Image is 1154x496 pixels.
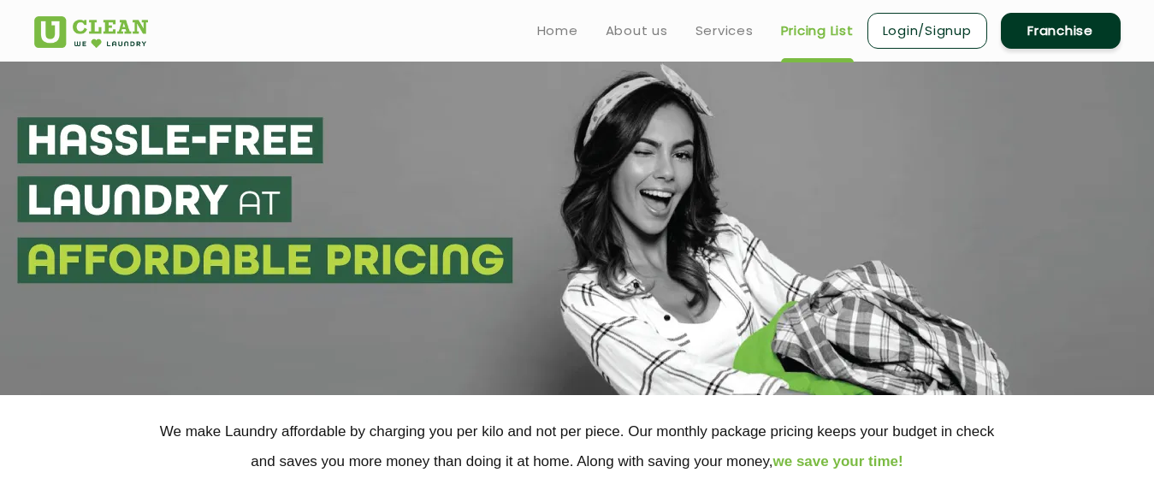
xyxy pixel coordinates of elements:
img: UClean Laundry and Dry Cleaning [34,16,148,48]
p: We make Laundry affordable by charging you per kilo and not per piece. Our monthly package pricin... [34,416,1121,476]
a: Home [537,21,578,41]
span: we save your time! [773,453,903,469]
a: Pricing List [781,21,854,41]
a: About us [606,21,668,41]
a: Services [695,21,754,41]
a: Franchise [1001,13,1121,49]
a: Login/Signup [867,13,987,49]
